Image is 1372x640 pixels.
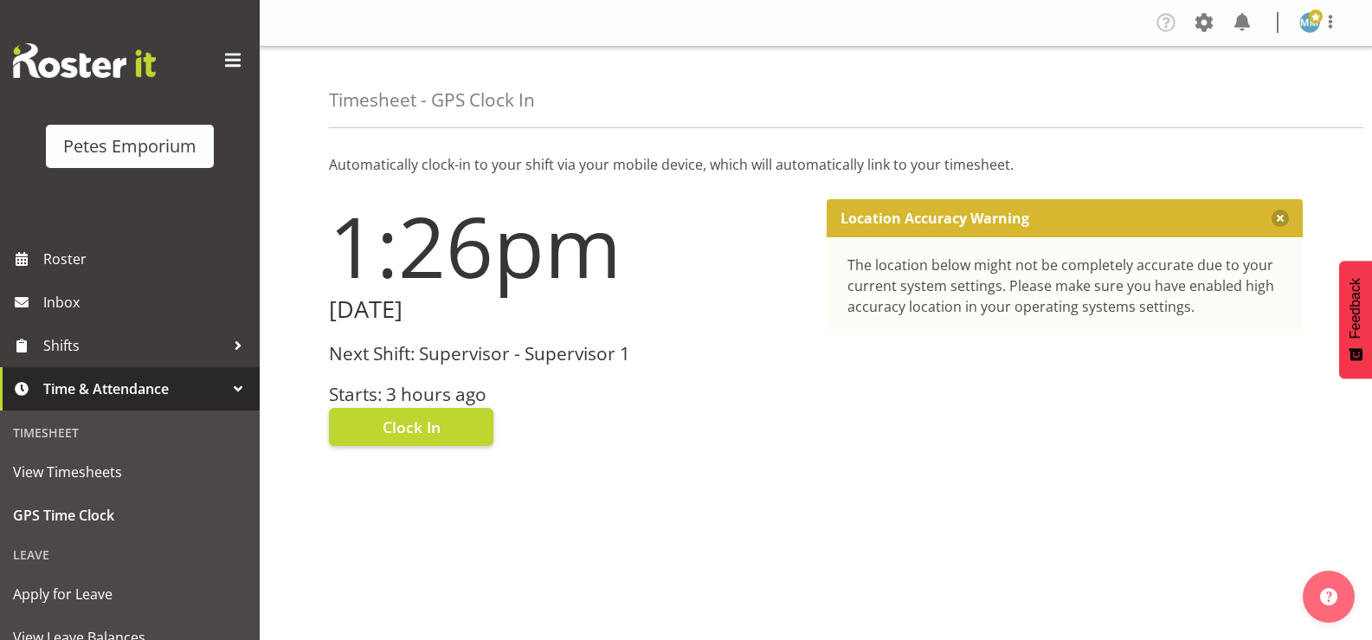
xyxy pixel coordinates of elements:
h4: Timesheet - GPS Clock In [329,90,535,110]
p: Location Accuracy Warning [841,210,1029,227]
div: Timesheet [4,415,255,450]
button: Feedback - Show survey [1339,261,1372,378]
span: Inbox [43,289,251,315]
img: help-xxl-2.png [1320,588,1337,605]
span: Apply for Leave [13,581,247,607]
a: View Timesheets [4,450,255,494]
h2: [DATE] [329,296,806,323]
div: The location below might not be completely accurate due to your current system settings. Please m... [847,255,1283,317]
span: Clock In [383,416,441,438]
h3: Next Shift: Supervisor - Supervisor 1 [329,344,806,364]
a: Apply for Leave [4,572,255,616]
h1: 1:26pm [329,199,806,293]
span: Shifts [43,333,225,359]
div: Leave [4,537,255,572]
img: mandy-mosley3858.jpg [1299,12,1320,33]
a: GPS Time Clock [4,494,255,537]
span: View Timesheets [13,459,247,485]
button: Clock In [329,408,493,446]
span: Time & Attendance [43,376,225,402]
span: Feedback [1348,278,1363,339]
div: Petes Emporium [63,133,196,159]
span: Roster [43,246,251,272]
span: GPS Time Clock [13,502,247,528]
p: Automatically clock-in to your shift via your mobile device, which will automatically link to you... [329,154,1303,175]
h3: Starts: 3 hours ago [329,385,806,404]
img: Rosterit website logo [13,43,156,78]
button: Close message [1272,210,1289,227]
